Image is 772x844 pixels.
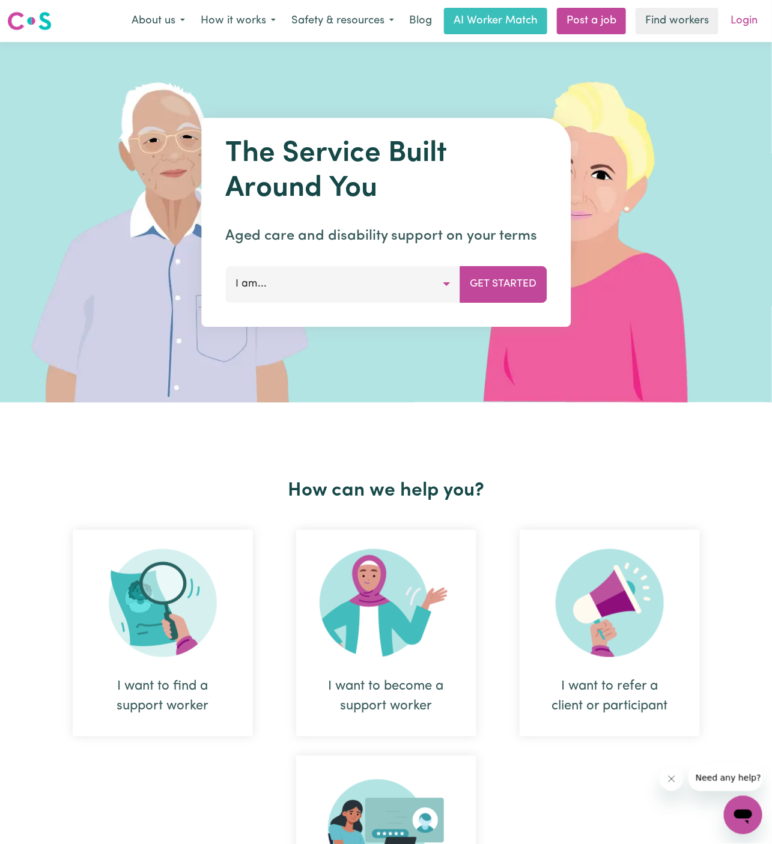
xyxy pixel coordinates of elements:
a: Careseekers logo [7,7,52,35]
img: Become Worker [320,549,453,657]
button: How it works [193,8,284,34]
a: Post a job [557,8,626,34]
a: Blog [402,8,439,34]
button: I am... [225,266,460,302]
img: Search [109,549,217,657]
img: Careseekers logo [7,10,52,32]
iframe: Message from company [688,765,762,791]
a: Find workers [636,8,719,34]
a: AI Worker Match [444,8,547,34]
button: About us [124,8,193,34]
div: I want to become a support worker [325,676,448,716]
img: Refer [556,549,664,657]
button: Safety & resources [284,8,402,34]
div: I want to refer a client or participant [549,676,671,716]
div: I want to become a support worker [296,530,476,736]
p: Aged care and disability support on your terms [225,225,547,247]
div: I want to refer a client or participant [520,530,700,736]
h2: How can we help you? [51,479,722,502]
h1: The Service Built Around You [225,137,547,206]
iframe: Button to launch messaging window [724,796,762,834]
div: I want to find a support worker [73,530,253,736]
button: Get Started [460,266,547,302]
iframe: Close message [660,767,684,791]
div: I want to find a support worker [102,676,224,716]
a: Login [723,8,765,34]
